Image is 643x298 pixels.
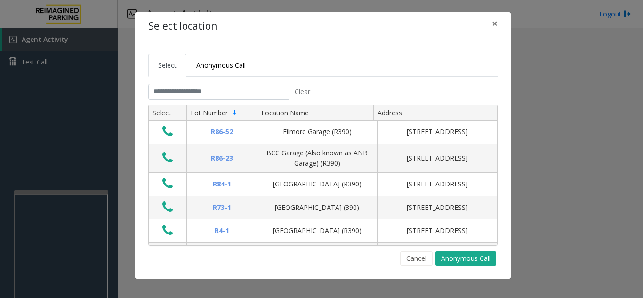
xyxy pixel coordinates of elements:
[261,108,309,117] span: Location Name
[378,108,402,117] span: Address
[148,19,217,34] h4: Select location
[158,61,177,70] span: Select
[193,127,251,137] div: R86-52
[196,61,246,70] span: Anonymous Call
[231,109,239,116] span: Sortable
[400,251,433,266] button: Cancel
[485,12,504,35] button: Close
[383,226,491,236] div: [STREET_ADDRESS]
[193,202,251,213] div: R73-1
[263,148,371,169] div: BCC Garage (Also known as ANB Garage) (R390)
[383,153,491,163] div: [STREET_ADDRESS]
[383,179,491,189] div: [STREET_ADDRESS]
[263,179,371,189] div: [GEOGRAPHIC_DATA] (R390)
[435,251,496,266] button: Anonymous Call
[289,84,316,100] button: Clear
[383,127,491,137] div: [STREET_ADDRESS]
[263,127,371,137] div: Filmore Garage (R390)
[263,226,371,236] div: [GEOGRAPHIC_DATA] (R390)
[193,179,251,189] div: R84-1
[149,105,186,121] th: Select
[193,226,251,236] div: R4-1
[148,54,498,77] ul: Tabs
[383,202,491,213] div: [STREET_ADDRESS]
[149,105,497,245] div: Data table
[191,108,228,117] span: Lot Number
[193,153,251,163] div: R86-23
[263,202,371,213] div: [GEOGRAPHIC_DATA] (390)
[492,17,498,30] span: ×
